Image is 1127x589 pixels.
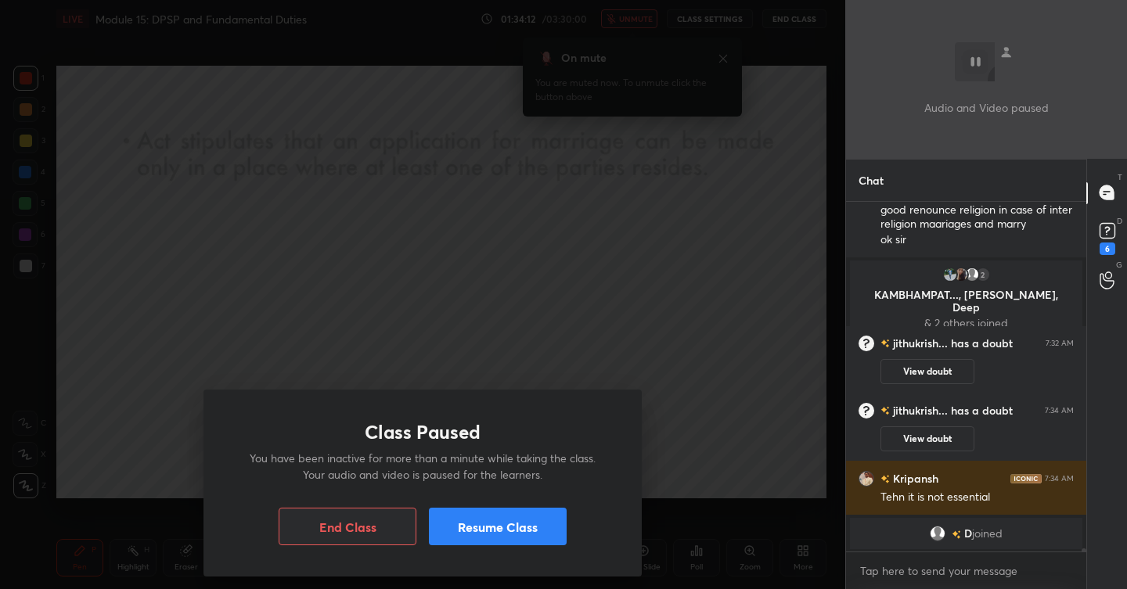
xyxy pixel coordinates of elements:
[880,475,890,483] img: no-rating-badge.077c3623.svg
[859,470,874,486] img: 425e81e46ae542ebbd32691a84902a29.jpg
[890,404,948,418] h6: jithukrish...
[1045,473,1074,483] div: 7:34 AM
[1118,171,1122,183] p: T
[1116,259,1122,271] p: G
[429,508,567,545] button: Resume Class
[241,450,604,483] p: You have been inactive for more than a minute while taking the class. Your audio and video is pau...
[1100,242,1115,255] div: 6
[975,267,991,282] div: 2
[953,267,969,282] img: 306c0c3d3c83478284838661fb11b643.jpg
[846,160,896,201] p: Chat
[1010,473,1042,483] img: iconic-dark.1390631f.png
[1046,339,1074,348] div: 7:32 AM
[880,404,890,418] img: no-rating-badge.077c3623.svg
[1117,215,1122,227] p: D
[859,289,1073,314] p: KAMBHAMPAT..., [PERSON_NAME], Deep
[880,336,890,350] img: no-rating-badge.077c3623.svg
[952,530,961,538] img: no-rating-badge.077c3623.svg
[859,317,1073,329] p: & 2 others joined
[924,99,1049,116] p: Audio and Video paused
[880,359,974,384] button: View doubt
[880,490,1074,505] div: Tehn it is not essential
[365,421,481,444] h1: Class Paused
[948,336,1013,350] span: has a doubt
[890,470,938,487] h6: Kripansh
[930,526,945,541] img: default.png
[972,527,1003,540] span: joined
[964,527,972,540] span: D
[279,508,416,545] button: End Class
[1045,406,1074,415] div: 7:34 AM
[880,189,1074,232] div: [DEMOGRAPHIC_DATA] model was good renounce religion in case of inter religion maariages and marry
[846,202,1086,552] div: grid
[948,404,1013,418] span: has a doubt
[964,267,980,282] img: default.png
[880,426,974,451] button: View doubt
[942,267,958,282] img: f5a8800ee5894b339828b17fe3d066a6.jpg
[880,232,1074,248] div: ok sir
[890,336,948,350] h6: jithukrish...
